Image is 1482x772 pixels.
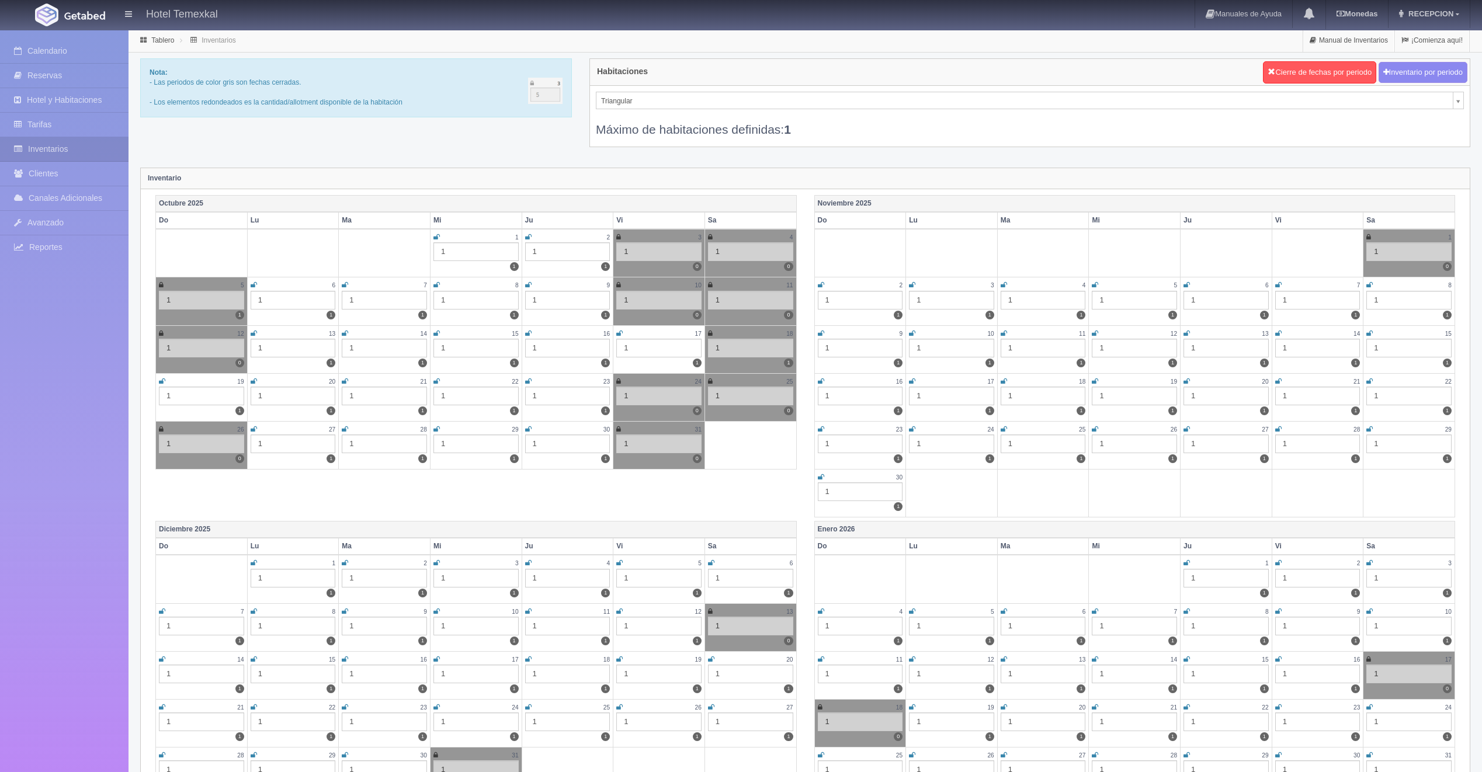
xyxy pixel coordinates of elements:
[515,234,519,241] small: 1
[1272,212,1363,229] th: Vi
[510,359,519,367] label: 1
[601,311,610,319] label: 1
[1183,339,1269,357] div: 1
[818,665,903,683] div: 1
[433,712,519,731] div: 1
[522,212,613,229] th: Ju
[708,569,793,587] div: 1
[909,339,994,357] div: 1
[418,454,427,463] label: 1
[1366,665,1452,683] div: 1
[1443,262,1452,271] label: 0
[607,282,610,288] small: 9
[1275,291,1360,310] div: 1
[525,712,610,731] div: 1
[1183,712,1269,731] div: 1
[1092,712,1177,731] div: 1
[1366,569,1452,587] div: 1
[433,569,519,587] div: 1
[342,387,427,405] div: 1
[1351,311,1360,319] label: 1
[616,712,702,731] div: 1
[342,569,427,587] div: 1
[251,712,336,731] div: 1
[1092,665,1177,683] div: 1
[693,732,702,741] label: 1
[818,339,903,357] div: 1
[1168,406,1177,415] label: 1
[693,637,702,645] label: 1
[784,262,793,271] label: 0
[987,331,994,337] small: 10
[1183,387,1269,405] div: 1
[235,684,244,693] label: 1
[1168,454,1177,463] label: 1
[528,78,563,104] img: cutoff.png
[708,712,793,731] div: 1
[616,665,702,683] div: 1
[1077,454,1085,463] label: 1
[894,406,903,415] label: 1
[616,569,702,587] div: 1
[418,359,427,367] label: 1
[596,109,1464,138] div: Máximo de habitaciones definidas:
[202,36,236,44] a: Inventarios
[1001,434,1086,453] div: 1
[510,732,519,741] label: 1
[525,339,610,357] div: 1
[784,123,791,136] b: 1
[1366,617,1452,635] div: 1
[1077,359,1085,367] label: 1
[1183,291,1269,310] div: 1
[601,359,610,367] label: 1
[597,67,648,76] h4: Habitaciones
[814,195,1455,212] th: Noviembre 2025
[235,454,244,463] label: 0
[35,4,58,26] img: Getabed
[1260,732,1269,741] label: 1
[235,311,244,319] label: 1
[1303,29,1394,52] a: Manual de Inventarios
[1260,359,1269,367] label: 1
[1351,684,1360,693] label: 1
[786,282,793,288] small: 11
[159,339,244,357] div: 1
[894,454,903,463] label: 1
[613,212,705,229] th: Vi
[525,242,610,261] div: 1
[159,712,244,731] div: 1
[342,339,427,357] div: 1
[1443,454,1452,463] label: 1
[894,637,903,645] label: 1
[708,339,793,357] div: 1
[708,665,793,683] div: 1
[616,387,702,405] div: 1
[251,617,336,635] div: 1
[818,387,903,405] div: 1
[237,331,244,337] small: 12
[818,482,903,501] div: 1
[418,637,427,645] label: 1
[708,291,793,310] div: 1
[1181,212,1272,229] th: Ju
[1183,665,1269,683] div: 1
[1092,387,1177,405] div: 1
[510,454,519,463] label: 1
[1001,387,1086,405] div: 1
[327,359,335,367] label: 1
[991,282,994,288] small: 3
[1351,589,1360,597] label: 1
[159,387,244,405] div: 1
[1366,387,1452,405] div: 1
[1351,732,1360,741] label: 1
[1092,291,1177,310] div: 1
[418,589,427,597] label: 1
[909,617,994,635] div: 1
[1077,684,1085,693] label: 1
[1260,454,1269,463] label: 1
[525,434,610,453] div: 1
[342,434,427,453] div: 1
[418,406,427,415] label: 1
[525,617,610,635] div: 1
[1077,406,1085,415] label: 1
